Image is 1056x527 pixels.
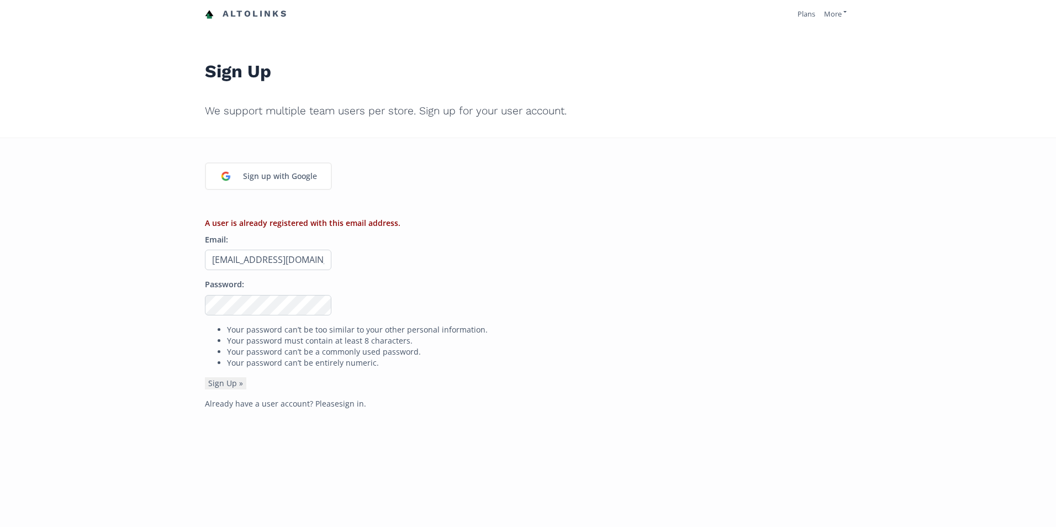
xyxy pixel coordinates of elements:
[798,9,815,19] a: Plans
[227,335,851,346] li: Your password must contain at least 8 characters.
[227,357,851,368] li: Your password can’t be entirely numeric.
[205,97,851,125] h2: We support multiple team users per store. Sign up for your user account.
[205,250,331,270] input: Email address
[227,346,851,357] li: Your password can’t be a commonly used password.
[339,398,364,409] a: sign in
[205,162,332,190] a: Sign up with Google
[237,165,323,188] div: Sign up with Google
[824,9,847,19] a: More
[205,218,851,229] li: A user is already registered with this email address.
[205,36,851,88] h1: Sign Up
[205,279,244,291] label: Password:
[227,324,851,335] li: Your password can’t be too similar to your other personal information.
[214,165,237,188] img: google_login_logo_184.png
[205,10,214,19] img: favicon-32x32.png
[205,398,851,409] p: Already have a user account? Please .
[205,377,246,389] button: Sign Up »
[205,234,228,246] label: Email:
[205,5,288,23] a: Altolinks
